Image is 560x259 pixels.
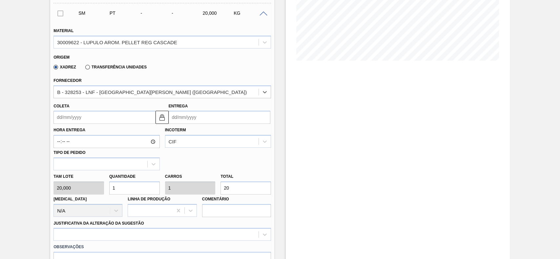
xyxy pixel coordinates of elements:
[201,10,235,16] div: 20,000
[128,197,170,201] label: Linha de Produção
[85,65,147,69] label: Transferência Unidades
[53,78,81,83] label: Fornecedor
[53,172,104,181] label: Tam lote
[232,10,266,16] div: KG
[156,111,169,124] button: locked
[53,28,73,33] label: Material
[139,10,173,16] div: -
[77,10,111,16] div: Sugestão Manual
[53,104,69,108] label: Coleta
[169,104,188,108] label: Entrega
[109,174,135,179] label: Quantidade
[165,128,186,132] label: Incoterm
[220,174,233,179] label: Total
[53,197,87,201] label: [MEDICAL_DATA]
[53,150,85,155] label: Tipo de pedido
[202,194,271,204] label: Comentário
[169,139,176,144] div: CIF
[53,111,155,124] input: dd/mm/yyyy
[53,125,159,135] label: Hora Entrega
[169,111,270,124] input: dd/mm/yyyy
[57,39,177,45] div: 30009622 - LUPULO AROM. PELLET REG CASCADE
[53,221,144,226] label: Justificativa da Alteração da Sugestão
[170,10,204,16] div: -
[53,55,70,60] label: Origem
[158,113,166,121] img: locked
[53,65,76,69] label: Xadrez
[108,10,142,16] div: Pedido de Transferência
[165,174,182,179] label: Carros
[57,89,247,95] div: B - 328253 - LNF - [GEOGRAPHIC_DATA][PERSON_NAME] ([GEOGRAPHIC_DATA])
[53,242,271,252] label: Observações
